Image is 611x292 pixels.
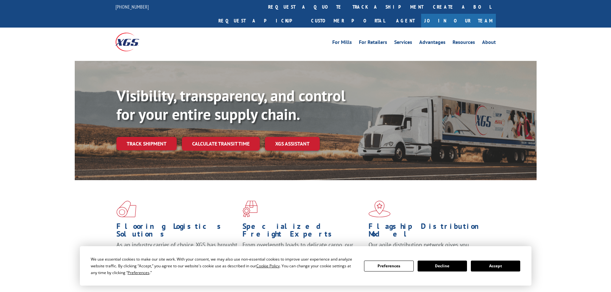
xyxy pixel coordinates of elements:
[332,40,352,47] a: For Mills
[116,201,136,217] img: xgs-icon-total-supply-chain-intelligence-red
[116,222,238,241] h1: Flooring Logistics Solutions
[364,261,413,271] button: Preferences
[419,40,446,47] a: Advantages
[482,40,496,47] a: About
[369,241,487,256] span: Our agile distribution network gives you nationwide inventory management on demand.
[369,201,391,217] img: xgs-icon-flagship-distribution-model-red
[256,263,280,269] span: Cookie Policy
[128,270,149,275] span: Preferences
[390,14,421,28] a: Agent
[242,201,258,217] img: xgs-icon-focused-on-flooring-red
[115,4,149,10] a: [PHONE_NUMBER]
[421,14,496,28] a: Join Our Team
[359,40,387,47] a: For Retailers
[265,137,320,151] a: XGS ASSISTANT
[453,40,475,47] a: Resources
[214,14,306,28] a: Request a pickup
[182,137,260,151] a: Calculate transit time
[394,40,412,47] a: Services
[242,241,364,270] p: From overlength loads to delicate cargo, our experienced staff knows the best way to move your fr...
[471,261,520,271] button: Accept
[116,241,237,264] span: As an industry carrier of choice, XGS has brought innovation and dedication to flooring logistics...
[369,222,490,241] h1: Flagship Distribution Model
[306,14,390,28] a: Customer Portal
[418,261,467,271] button: Decline
[80,246,531,286] div: Cookie Consent Prompt
[116,137,177,150] a: Track shipment
[91,256,356,276] div: We use essential cookies to make our site work. With your consent, we may also use non-essential ...
[242,222,364,241] h1: Specialized Freight Experts
[116,86,345,124] b: Visibility, transparency, and control for your entire supply chain.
